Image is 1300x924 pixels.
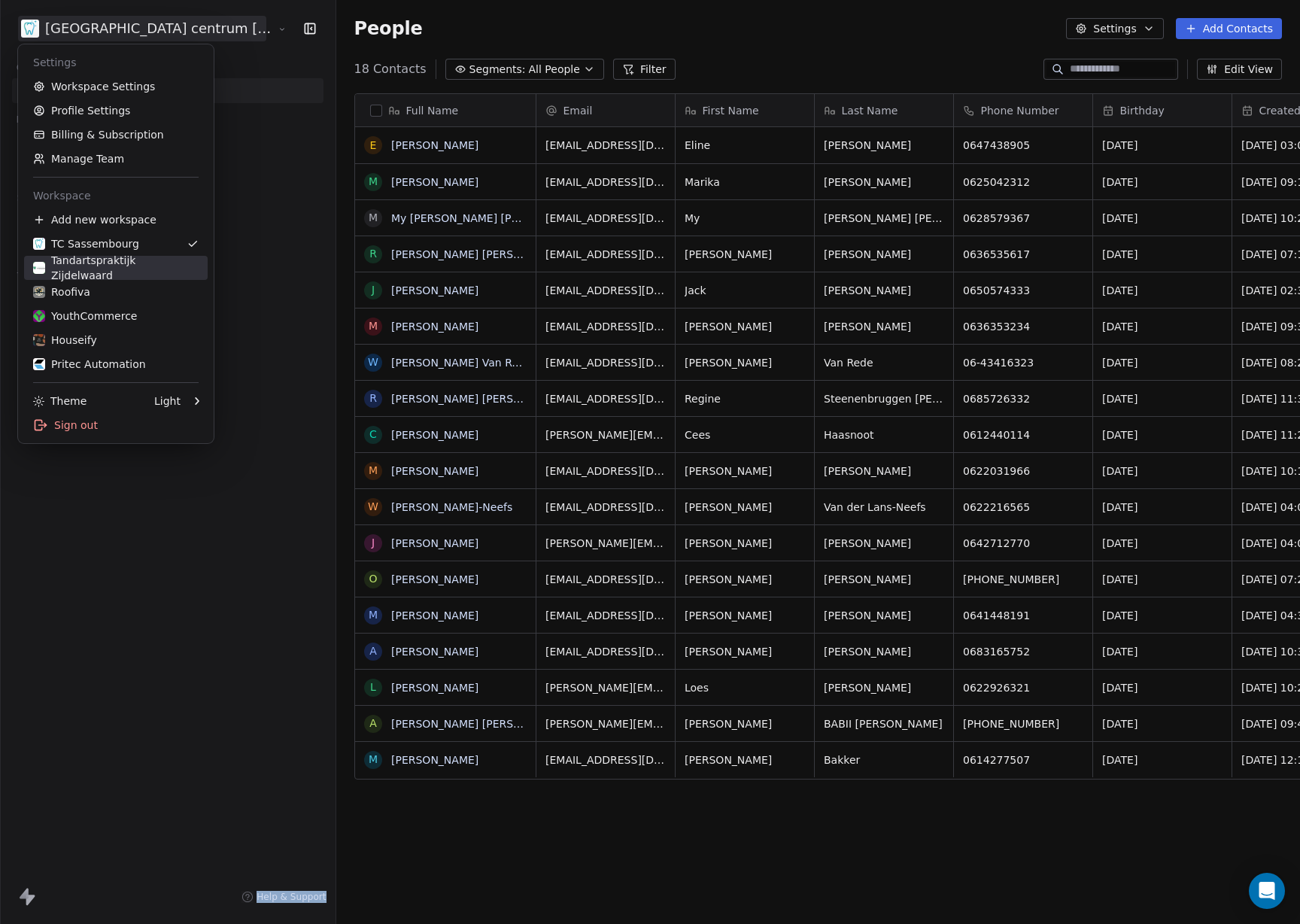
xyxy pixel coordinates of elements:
[33,309,137,324] div: YouthCommerce
[33,333,97,348] div: Houseify
[33,253,199,283] div: Tandartspraktijk Zijdelwaard
[33,357,146,372] div: Pritec Automation
[33,310,45,322] img: YC%20tumbnail%20flavicon.png
[24,123,208,147] a: Billing & Subscription
[33,334,45,346] img: Afbeelding1.png
[24,184,208,208] div: Workspace
[24,147,208,171] a: Manage Team
[24,99,208,123] a: Profile Settings
[33,284,90,299] div: Roofiva
[24,413,208,437] div: Sign out
[24,50,208,74] div: Settings
[24,74,208,99] a: Workspace Settings
[24,208,208,232] div: Add new workspace
[33,358,45,370] img: b646f82e.png
[33,286,45,298] img: Roofiva%20logo%20flavicon.png
[154,394,181,409] div: Light
[33,262,45,274] img: cropped-Favicon-Zijdelwaard.webp
[33,236,139,251] div: TC Sassembourg
[33,238,45,250] img: cropped-favo.png
[33,394,87,409] div: Theme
